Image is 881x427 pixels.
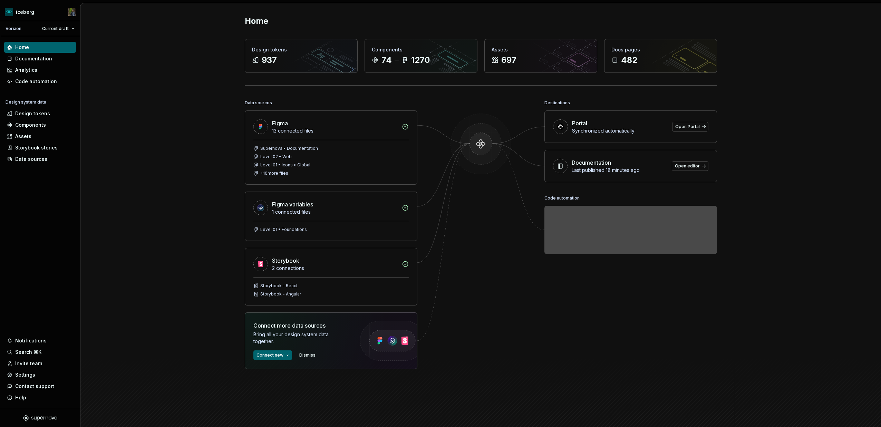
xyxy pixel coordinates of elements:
span: Connect new [256,352,283,358]
div: Figma [272,119,288,127]
span: Dismiss [299,352,316,358]
a: Design tokens [4,108,76,119]
div: Last published 18 minutes ago [572,167,668,174]
a: Settings [4,369,76,380]
svg: Supernova Logo [23,415,57,421]
div: 697 [501,55,516,66]
div: Assets [15,133,31,140]
a: Code automation [4,76,76,87]
div: Analytics [15,67,37,74]
a: Components741270 [365,39,477,73]
div: Design system data [6,99,46,105]
div: + 10 more files [260,171,288,176]
div: Storybook [272,256,299,265]
div: Documentation [572,158,611,167]
a: Invite team [4,358,76,369]
div: Notifications [15,337,47,344]
button: Current draft [39,24,77,33]
div: Level 01 • Icons • Global [260,162,310,168]
div: Home [15,44,29,51]
div: Search ⌘K [15,349,41,356]
button: Notifications [4,335,76,346]
div: 482 [621,55,637,66]
div: Code automation [15,78,57,85]
a: Open editor [672,161,708,171]
button: icebergSimon Désilets [1,4,79,19]
div: Level 02 • Web [260,154,292,159]
div: Docs pages [611,46,710,53]
button: Help [4,392,76,403]
div: Storybook - Angular [260,291,301,297]
div: 74 [381,55,392,66]
div: iceberg [16,9,34,16]
a: Analytics [4,65,76,76]
div: Invite team [15,360,42,367]
div: Code automation [544,193,580,203]
img: 418c6d47-6da6-4103-8b13-b5999f8989a1.png [5,8,13,16]
div: Synchronized automatically [572,127,668,134]
div: Connect more data sources [253,321,347,330]
div: Storybook stories [15,144,58,151]
div: Assets [492,46,590,53]
div: 937 [262,55,277,66]
div: 13 connected files [272,127,398,134]
span: Open Portal [675,124,700,129]
div: Storybook - React [260,283,298,289]
div: Supernova • Documentation [260,146,318,151]
h2: Home [245,16,268,27]
button: Contact support [4,381,76,392]
div: 1270 [411,55,430,66]
div: Settings [15,371,35,378]
a: Design tokens937 [245,39,358,73]
div: Level 01 • Foundations [260,227,307,232]
a: Components [4,119,76,130]
div: Help [15,394,26,401]
a: Data sources [4,154,76,165]
a: Storybook2 connectionsStorybook - ReactStorybook - Angular [245,248,417,305]
span: Open editor [675,163,700,169]
button: Dismiss [296,350,319,360]
div: 2 connections [272,265,398,272]
a: Open Portal [672,122,708,132]
div: Design tokens [15,110,50,117]
a: Assets697 [484,39,597,73]
div: Documentation [15,55,52,62]
div: Components [15,122,46,128]
div: Contact support [15,383,54,390]
div: Data sources [15,156,47,163]
a: Figma variables1 connected filesLevel 01 • Foundations [245,192,417,241]
div: Components [372,46,470,53]
img: Simon Désilets [68,8,76,16]
a: Figma13 connected filesSupernova • DocumentationLevel 02 • WebLevel 01 • Icons • Global+10more files [245,110,417,185]
div: Portal [572,119,587,127]
div: 1 connected files [272,208,398,215]
a: Documentation [4,53,76,64]
div: Figma variables [272,200,313,208]
a: Home [4,42,76,53]
span: Current draft [42,26,69,31]
a: Docs pages482 [604,39,717,73]
div: Destinations [544,98,570,108]
button: Connect new [253,350,292,360]
div: Design tokens [252,46,350,53]
a: Assets [4,131,76,142]
div: Bring all your design system data together. [253,331,347,345]
a: Storybook stories [4,142,76,153]
div: Version [6,26,21,31]
div: Data sources [245,98,272,108]
button: Search ⌘K [4,347,76,358]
